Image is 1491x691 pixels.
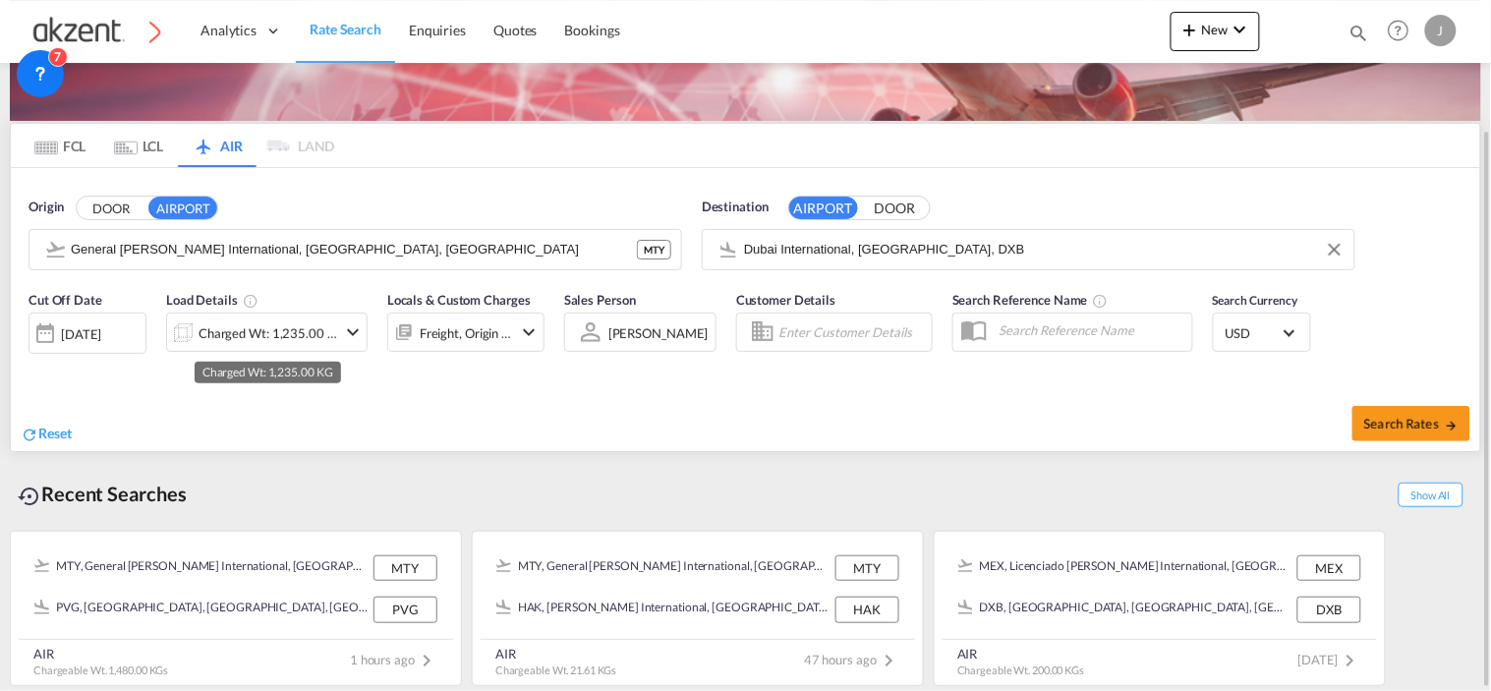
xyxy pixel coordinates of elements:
span: Load Details [166,292,258,308]
md-icon: icon-magnify [1348,22,1370,43]
span: Quotes [493,22,537,38]
img: air_pol.svg [34,600,49,614]
div: AIR [33,645,168,662]
div: MTY, General Mariano Escobedo International, Monterrey, Mexico, Mexico & Central America, Americas [496,555,831,581]
div: AIR [495,645,617,662]
div: MEX, Licenciado Benito Juarez International, Mexico City, Mexico, Mexico & Central America, Americas [958,555,1292,581]
md-select: Select Currency: $ USDUnited States Dollar [1224,318,1300,347]
div: Help [1382,14,1425,49]
md-tooltip: Charged Wt: 1,235.00 KG [195,362,341,383]
md-icon: icon-chevron-right [415,649,438,672]
button: DOOR [77,197,145,219]
md-icon: icon-chevron-right [877,649,900,672]
span: New [1178,22,1252,37]
button: icon-plus 400-fgNewicon-chevron-down [1171,12,1260,51]
md-input-container: General Mariano Escobedo International, Monterrey, MTY [29,230,681,269]
md-icon: Your search will be saved by the below given name [1093,293,1109,309]
span: Sales Person [564,292,636,308]
button: DOOR [861,197,930,219]
div: HAK [835,597,899,622]
div: Recent Searches [10,472,195,516]
input: Search Reference Name [990,316,1192,345]
md-tab-item: LCL [99,124,178,167]
md-pagination-wrapper: Use the left and right arrow keys to navigate between tabs [21,124,335,167]
span: Destination [702,198,769,217]
div: Charged Wt: 1,235.00 KG [199,319,337,347]
img: air_pod.svg [958,558,973,573]
button: Search Ratesicon-arrow-right [1352,406,1470,441]
button: Clear Input [1320,235,1349,264]
div: [PERSON_NAME] [608,325,709,341]
span: Help [1382,14,1415,47]
md-input-container: Dubai International, Dubai, DXB [703,230,1354,269]
md-icon: icon-chevron-down [342,320,366,344]
img: c72fcea0ad0611ed966209c23b7bd3dd.png [29,9,162,53]
span: Analytics [201,21,257,40]
span: Search Reference Name [952,292,1109,308]
span: Enquiries [409,22,466,38]
md-icon: Chargeable Weight [243,293,258,309]
md-tab-item: AIR [178,124,257,167]
div: PVG [373,597,437,622]
md-icon: icon-arrow-right [1445,419,1459,432]
img: air_pod.svg [496,558,511,573]
md-datepicker: Select [29,352,43,378]
input: Search by Airport [71,235,637,264]
span: Cut Off Date [29,292,102,308]
div: MTY [373,555,437,581]
div: Origin DOOR AIRPORT General Mariano Escobedo International, Monterrey, MTYDestination AIRPORT DOO... [11,168,1480,452]
div: DXB, Dubai International, Dubai, United Arab Emirates, Middle East, Middle East [958,597,1292,622]
recent-search-card: MTY, General [PERSON_NAME] International, [GEOGRAPHIC_DATA], [GEOGRAPHIC_DATA], [GEOGRAPHIC_DATA]... [472,531,924,686]
div: PVG, Shanghai Pudong International, Shanghai, China, Greater China & Far East Asia, Asia Pacific [34,597,369,622]
div: MTY [835,555,899,581]
md-icon: icon-chevron-down [1229,18,1252,41]
img: air_pol.svg [958,600,973,614]
div: DXB [1297,597,1361,622]
button: AIRPORT [789,197,858,219]
div: HAK, Haikou Meilan International, Haikou, China, Greater China & Far East Asia, Asia Pacific [496,597,831,622]
md-tab-item: FCL [21,124,99,167]
div: J [1425,15,1457,46]
span: Origin [29,198,64,217]
md-icon: icon-chevron-down [517,320,541,344]
md-icon: icon-airplane [192,135,215,149]
recent-search-card: MEX, Licenciado [PERSON_NAME] International, [GEOGRAPHIC_DATA], [GEOGRAPHIC_DATA], [GEOGRAPHIC_DA... [934,531,1386,686]
span: 47 hours ago [804,652,900,667]
span: Show All [1399,483,1463,507]
input: Search by Airport [744,235,1345,264]
span: Rate Search [310,21,381,37]
span: Locals & Custom Charges [387,292,531,308]
div: icon-magnify [1348,22,1370,51]
div: Freight Origin Destinationicon-chevron-down [387,313,545,352]
span: [DATE] [1298,652,1362,667]
md-icon: icon-chevron-right [1339,649,1362,672]
span: Reset [38,425,72,441]
md-select: Sales Person: Juana Roque [606,318,711,347]
img: air_pol.svg [496,600,511,614]
div: Freight Origin Destination [420,319,512,347]
span: 1 hours ago [350,652,438,667]
md-icon: icon-refresh [21,426,38,443]
button: AIRPORT [148,197,217,219]
span: Customer Details [736,292,835,308]
div: MEX [1297,555,1361,581]
div: AIR [957,645,1085,662]
div: Charged Wt: 1,235.00 KGicon-chevron-down [166,313,368,352]
div: [DATE] [61,325,101,343]
div: MTY, General Mariano Escobedo International, Monterrey, Mexico, Mexico & Central America, Americas [34,555,369,581]
md-icon: icon-plus 400-fg [1178,18,1202,41]
div: icon-refreshReset [21,424,72,445]
div: MTY [637,240,671,259]
img: air_pod.svg [34,558,49,573]
div: [DATE] [29,313,146,354]
span: Chargeable Wt. 21.61 KGs [495,663,617,676]
span: Chargeable Wt. 1,480.00 KGs [33,663,168,676]
span: Search Rates [1364,416,1459,432]
md-icon: icon-backup-restore [18,485,41,508]
span: Bookings [565,22,620,38]
recent-search-card: MTY, General [PERSON_NAME] International, [GEOGRAPHIC_DATA], [GEOGRAPHIC_DATA], [GEOGRAPHIC_DATA]... [10,531,462,686]
span: USD [1226,324,1281,342]
span: Chargeable Wt. 200.00 KGs [957,663,1085,676]
span: Search Currency [1213,293,1298,308]
input: Enter Customer Details [778,317,926,347]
